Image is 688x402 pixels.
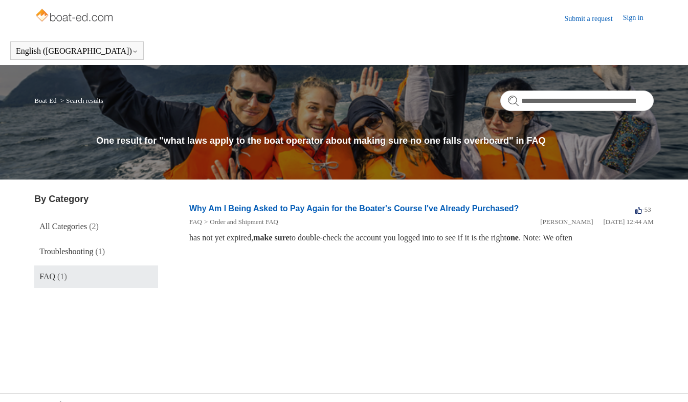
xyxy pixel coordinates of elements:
[34,97,58,104] li: Boat-Ed
[34,192,158,206] h3: By Category
[34,97,56,104] a: Boat-Ed
[16,47,138,56] button: English ([GEOGRAPHIC_DATA])
[34,215,158,238] a: All Categories (2)
[635,206,651,213] span: -53
[540,217,593,227] li: [PERSON_NAME]
[39,222,87,231] span: All Categories
[500,91,654,111] input: Search
[210,218,278,226] a: Order and Shipment FAQ
[189,218,202,226] a: FAQ
[189,204,519,213] a: Why Am I Being Asked to Pay Again for the Boater's Course I've Already Purchased?
[275,233,290,242] em: sure
[39,272,55,281] span: FAQ
[34,265,158,288] a: FAQ (1)
[202,217,278,227] li: Order and Shipment FAQ
[95,247,105,256] span: (1)
[565,13,623,24] a: Submit a request
[506,233,519,242] em: one
[189,232,654,244] div: has not yet expired, to double-check the account you logged into to see if it is the right . Note...
[57,272,67,281] span: (1)
[34,240,158,263] a: Troubleshooting (1)
[189,217,202,227] li: FAQ
[58,97,103,104] li: Search results
[622,368,681,394] div: Chat Support
[623,12,654,25] a: Sign in
[89,222,99,231] span: (2)
[34,6,116,27] img: Boat-Ed Help Center home page
[604,218,654,226] time: 03/16/2022, 00:44
[39,247,93,256] span: Troubleshooting
[96,134,653,148] h1: One result for "what laws apply to the boat operator about making sure no one falls overboard" in...
[253,233,272,242] em: make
